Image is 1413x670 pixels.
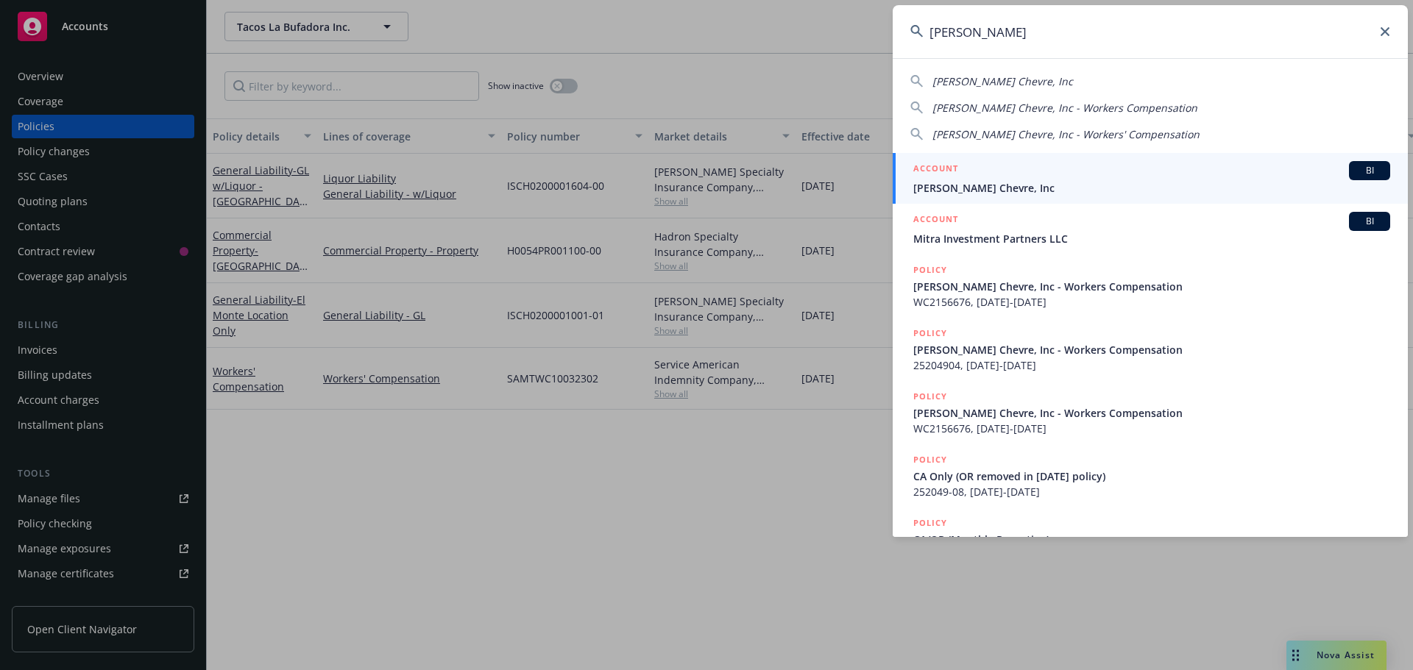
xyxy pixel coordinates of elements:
[893,381,1408,444] a: POLICY[PERSON_NAME] Chevre, Inc - Workers CompensationWC2156676, [DATE]-[DATE]
[913,532,1390,547] span: CA/OR (Monthly Reporting)
[913,421,1390,436] span: WC2156676, [DATE]-[DATE]
[1355,215,1384,228] span: BI
[913,357,1390,373] span: 25204904, [DATE]-[DATE]
[913,452,947,467] h5: POLICY
[893,254,1408,318] a: POLICY[PERSON_NAME] Chevre, Inc - Workers CompensationWC2156676, [DATE]-[DATE]
[913,405,1390,421] span: [PERSON_NAME] Chevre, Inc - Workers Compensation
[913,342,1390,357] span: [PERSON_NAME] Chevre, Inc - Workers Compensation
[913,263,947,277] h5: POLICY
[932,127,1200,141] span: [PERSON_NAME] Chevre, Inc - Workers' Compensation
[913,231,1390,246] span: Mitra Investment Partners LLC
[913,326,947,341] h5: POLICY
[1355,164,1384,177] span: BI
[913,516,947,530] h5: POLICY
[913,180,1390,196] span: [PERSON_NAME] Chevre, Inc
[913,161,958,179] h5: ACCOUNT
[913,389,947,404] h5: POLICY
[913,279,1390,294] span: [PERSON_NAME] Chevre, Inc - Workers Compensation
[932,101,1197,115] span: [PERSON_NAME] Chevre, Inc - Workers Compensation
[893,318,1408,381] a: POLICY[PERSON_NAME] Chevre, Inc - Workers Compensation25204904, [DATE]-[DATE]
[893,444,1408,507] a: POLICYCA Only (OR removed in [DATE] policy)252049-08, [DATE]-[DATE]
[893,204,1408,254] a: ACCOUNTBIMitra Investment Partners LLC
[893,507,1408,571] a: POLICYCA/OR (Monthly Reporting)
[913,212,958,229] h5: ACCOUNT
[932,74,1073,88] span: [PERSON_NAME] Chevre, Inc
[893,5,1408,58] input: Search...
[893,153,1408,204] a: ACCOUNTBI[PERSON_NAME] Chevre, Inc
[913,484,1390,499] span: 252049-08, [DATE]-[DATE]
[913,294,1390,310] span: WC2156676, [DATE]-[DATE]
[913,468,1390,484] span: CA Only (OR removed in [DATE] policy)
